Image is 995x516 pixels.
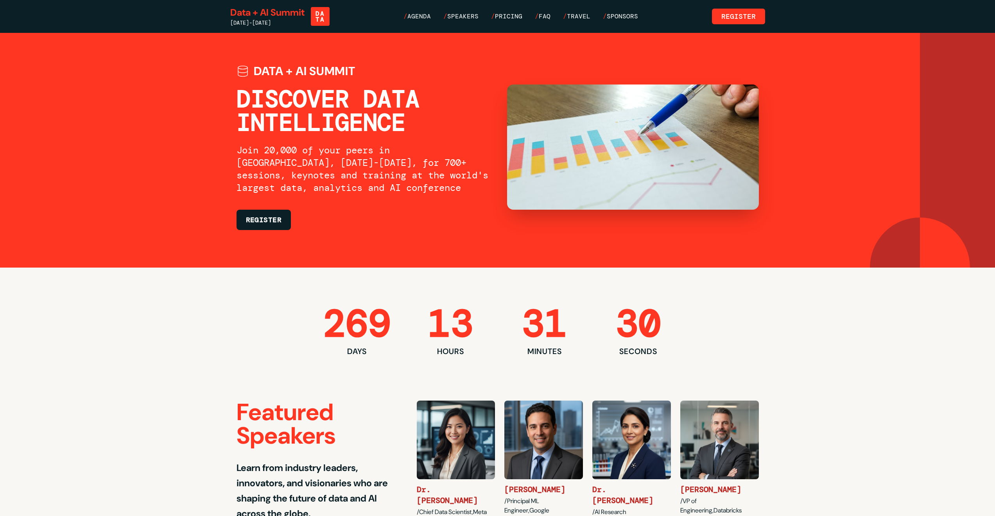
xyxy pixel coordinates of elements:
a: /Pricing [491,12,522,21]
span: Speakers [447,12,479,20]
h2: Join 20,000 of your peers in [GEOGRAPHIC_DATA], [DATE]-[DATE], for 700+ sessions, keynotes and tr... [237,144,488,194]
a: REGISTER [246,215,282,225]
div: 269 [323,305,391,343]
div: DA [311,11,330,16]
h1: Data + AI Summit [254,64,355,78]
button: REGISTER [237,210,291,230]
span: FAQ [539,12,550,20]
div: 13 [416,305,485,343]
span: / [535,12,539,20]
div: TA [311,17,330,22]
div: DAYS [323,346,391,357]
h2: Featured Speakers [237,401,398,448]
video: Your browser does not support the video tag. [507,85,759,210]
h3: Dr. [PERSON_NAME] [417,484,495,506]
span: Agenda [407,12,431,20]
p: / VP of Engineering , Databricks [680,496,759,515]
span: Pricing [495,12,522,20]
span: / [491,12,495,20]
img: Dr. Sarah Chen headshot [417,401,495,479]
a: /FAQ [535,12,550,21]
a: Register [712,9,765,24]
a: /Agenda [403,12,431,21]
p: / Principal ML Engineer , Google [504,496,583,515]
a: /Sponsors [603,12,638,21]
img: Dr. Priya Patel headshot [592,401,671,479]
span: / [563,12,567,20]
img: James Thompson headshot [680,401,759,479]
div: MINUTES [510,346,579,357]
div: HOURS [416,346,485,357]
h3: [PERSON_NAME] [504,484,583,495]
span: / [403,12,407,20]
div: 30 [604,305,673,343]
span: / [443,12,447,20]
span: Sponsors [607,12,638,20]
a: Data + AI Summit [230,6,305,19]
h3: Dr. [PERSON_NAME] [592,484,671,506]
h3: [PERSON_NAME] [680,484,759,495]
h1: DISCOVER DATA INTELLIGENCE [237,88,488,135]
div: 31 [510,305,579,343]
span: / [603,12,607,20]
div: SECONDS [604,346,673,357]
span: Travel [567,12,590,20]
img: Marcus Rodriguez headshot [504,401,583,479]
div: [DATE]-[DATE] [230,19,305,27]
a: /Speakers [443,12,479,21]
a: /Travel [563,12,590,21]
